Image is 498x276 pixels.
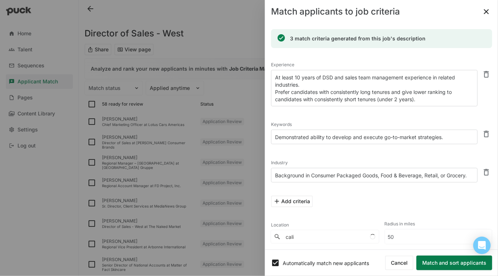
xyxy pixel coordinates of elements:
[271,119,478,130] div: Keywords
[290,35,426,42] div: 3 match criteria generated from this job's description
[473,237,491,254] div: Open Intercom Messenger
[271,168,478,182] textarea: Background in Consumer Packaged Goods, Food & Beverage, Retail, or Grocery.
[271,130,478,144] textarea: Demonstrated ability to develop and execute go-to-market strategies.
[385,256,413,270] button: Cancel
[271,196,313,207] button: Add criteria
[271,60,478,70] div: Experience
[416,256,492,270] button: Match and sort applicants
[385,229,492,244] input: Any
[271,70,478,106] textarea: At least 10 years of DSD and sales team management experience in related industries. Prefer candi...
[283,260,385,266] div: Automatically match new applicants
[271,7,400,16] div: Match applicants to job criteria
[271,230,379,243] input: Enter country, state, city, town or ZIP
[271,158,478,168] div: Industry
[271,220,379,230] div: Location
[385,219,493,229] div: Radius in miles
